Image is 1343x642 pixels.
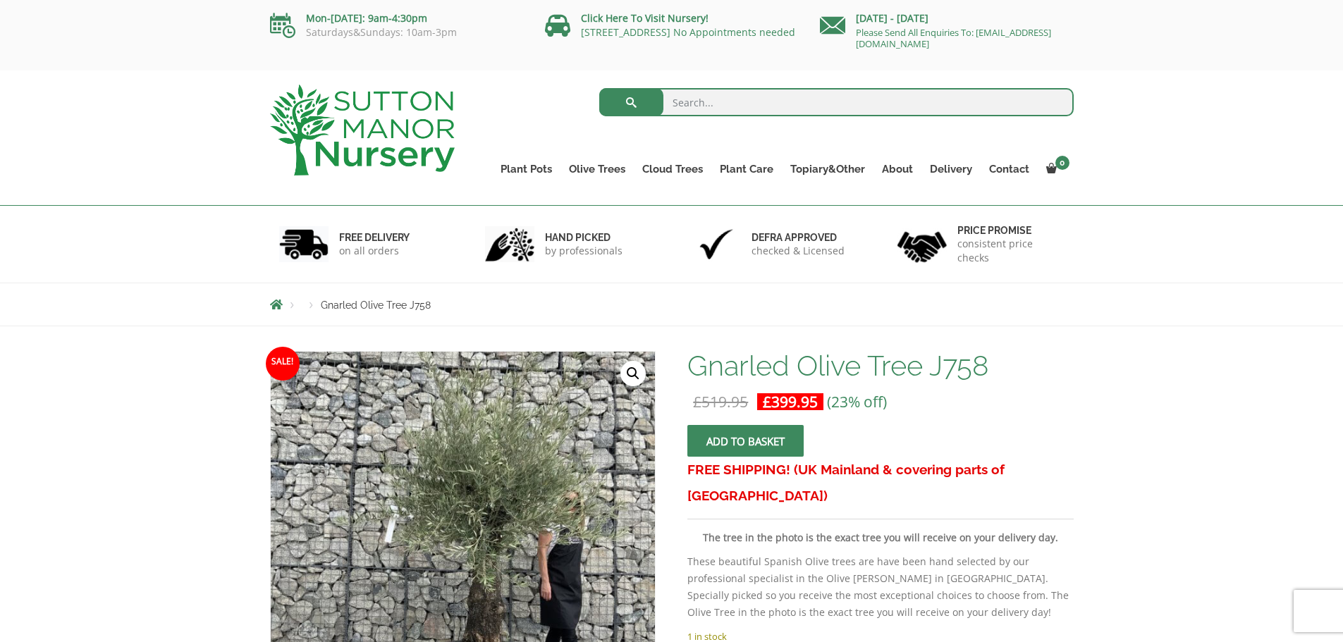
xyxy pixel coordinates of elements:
a: Olive Trees [560,159,634,179]
h6: hand picked [545,231,623,244]
a: Topiary&Other [782,159,873,179]
p: by professionals [545,244,623,258]
a: Cloud Trees [634,159,711,179]
a: [STREET_ADDRESS] No Appointments needed [581,25,795,39]
bdi: 399.95 [763,392,818,412]
input: Search... [599,88,1074,116]
h6: FREE DELIVERY [339,231,410,244]
bdi: 519.95 [693,392,748,412]
nav: Breadcrumbs [270,299,1074,310]
img: 4.jpg [897,223,947,266]
a: About [873,159,921,179]
p: on all orders [339,244,410,258]
a: Click Here To Visit Nursery! [581,11,709,25]
span: Gnarled Olive Tree J758 [321,300,431,311]
p: checked & Licensed [752,244,845,258]
p: [DATE] - [DATE] [820,10,1074,27]
img: 3.jpg [692,226,741,262]
a: Delivery [921,159,981,179]
a: Plant Pots [492,159,560,179]
a: Plant Care [711,159,782,179]
span: (23% off) [827,392,887,412]
img: logo [270,85,455,175]
p: Mon-[DATE]: 9am-4:30pm [270,10,524,27]
a: Contact [981,159,1038,179]
span: £ [693,392,701,412]
strong: The tree in the photo is the exact tree you will receive on your delivery day. [703,531,1058,544]
h6: Price promise [957,224,1065,237]
img: 1.jpg [279,226,329,262]
a: 0 [1038,159,1074,179]
a: View full-screen image gallery [620,361,646,386]
a: Please Send All Enquiries To: [EMAIL_ADDRESS][DOMAIN_NAME] [856,26,1051,50]
h1: Gnarled Olive Tree J758 [687,351,1073,381]
span: 0 [1055,156,1069,170]
h3: FREE SHIPPING! (UK Mainland & covering parts of [GEOGRAPHIC_DATA]) [687,457,1073,509]
span: £ [763,392,771,412]
p: Saturdays&Sundays: 10am-3pm [270,27,524,38]
p: These beautiful Spanish Olive trees are have been hand selected by our professional specialist in... [687,553,1073,621]
span: Sale! [266,347,300,381]
img: 2.jpg [485,226,534,262]
h6: Defra approved [752,231,845,244]
button: Add to basket [687,425,804,457]
p: consistent price checks [957,237,1065,265]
